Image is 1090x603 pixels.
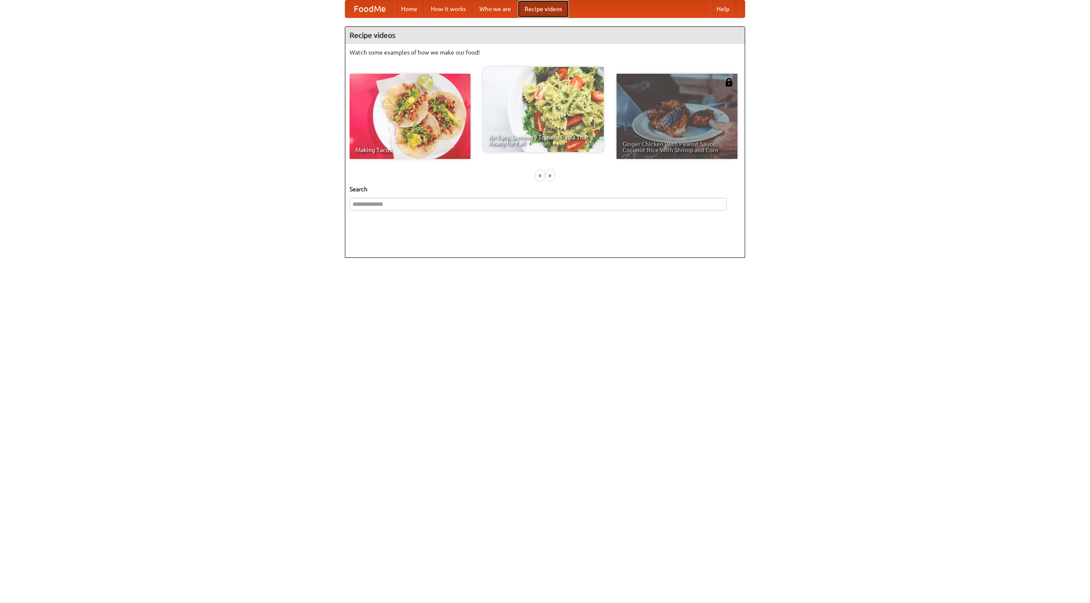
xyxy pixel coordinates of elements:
a: How it works [424,0,473,17]
a: Who we are [473,0,518,17]
div: « [536,170,544,181]
a: Recipe videos [518,0,569,17]
div: » [546,170,554,181]
img: 483408.png [725,78,733,87]
h5: Search [350,185,740,193]
h4: Recipe videos [345,27,745,44]
a: Help [710,0,736,17]
a: Home [394,0,424,17]
a: FoodMe [345,0,394,17]
span: Making Tacos [356,147,465,153]
a: An Easy, Summery Tomato Pasta That's Ready for Fall [483,67,604,152]
span: An Easy, Summery Tomato Pasta That's Ready for Fall [489,134,598,146]
p: Watch some examples of how we make our food! [350,48,740,57]
a: Making Tacos [350,74,470,159]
